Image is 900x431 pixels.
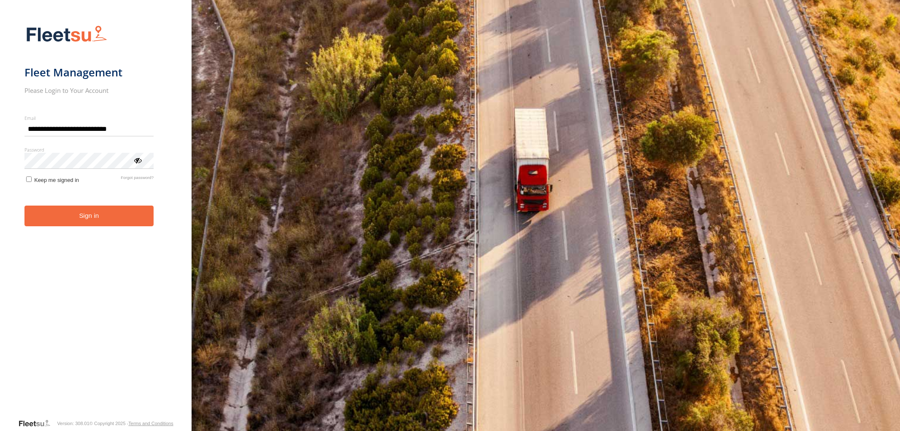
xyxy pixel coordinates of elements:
[57,421,89,426] div: Version: 308.01
[24,206,154,226] button: Sign in
[128,421,173,426] a: Terms and Conditions
[34,177,79,183] span: Keep me signed in
[89,421,173,426] div: © Copyright 2025 -
[133,156,142,164] div: ViewPassword
[24,146,154,153] label: Password
[24,86,154,95] h2: Please Login to Your Account
[24,65,154,79] h1: Fleet Management
[24,115,154,121] label: Email
[121,175,154,183] a: Forgot password?
[26,176,32,182] input: Keep me signed in
[24,20,168,418] form: main
[18,419,57,428] a: Visit our Website
[24,24,109,45] img: Fleetsu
